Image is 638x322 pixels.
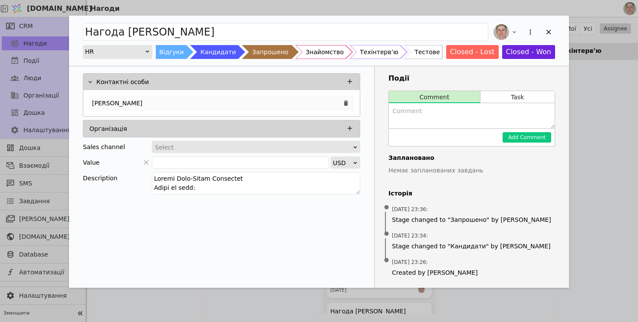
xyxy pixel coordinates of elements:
[333,157,352,169] div: USD
[392,268,552,277] span: Created by [PERSON_NAME]
[360,45,398,59] div: Техінтервʼю
[83,141,125,153] div: Sales channel
[92,99,142,108] p: [PERSON_NAME]
[85,46,145,58] div: HR
[392,258,428,266] span: [DATE] 23:26 :
[83,156,99,169] span: Value
[392,205,428,213] span: [DATE] 23:36 :
[480,91,555,103] button: Task
[392,232,428,240] span: [DATE] 23:34 :
[201,45,236,59] div: Кандидати
[382,197,391,219] span: •
[382,250,391,272] span: •
[389,91,480,103] button: Comment
[446,45,499,59] button: Closed - Lost
[89,124,127,133] p: Організація
[306,45,344,59] div: Знайомство
[503,132,551,143] button: Add Comment
[388,189,555,198] h4: Історія
[159,45,184,59] div: Відгуки
[502,45,556,59] button: Closed - Won
[96,78,149,87] p: Контактні особи
[388,153,555,163] h4: Заплановано
[388,166,555,175] p: Немає запланованих завдань
[392,215,552,224] span: Stage changed to "Запрошено" by [PERSON_NAME]
[414,45,440,59] div: Тестове
[152,172,360,195] textarea: Loremi Dolo-Sitam Consectet Adipi el sedd: $526 Eiusmodt inc $0255 Utlabo etdolo 3 magna aliquae ...
[69,16,569,288] div: Add Opportunity
[252,45,288,59] div: Запрошено
[388,73,555,84] h3: Події
[382,223,391,245] span: •
[493,24,509,40] img: РS
[392,242,552,251] span: Stage changed to "Кандидати" by [PERSON_NAME]
[155,141,352,153] div: Select
[83,172,152,184] div: Description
